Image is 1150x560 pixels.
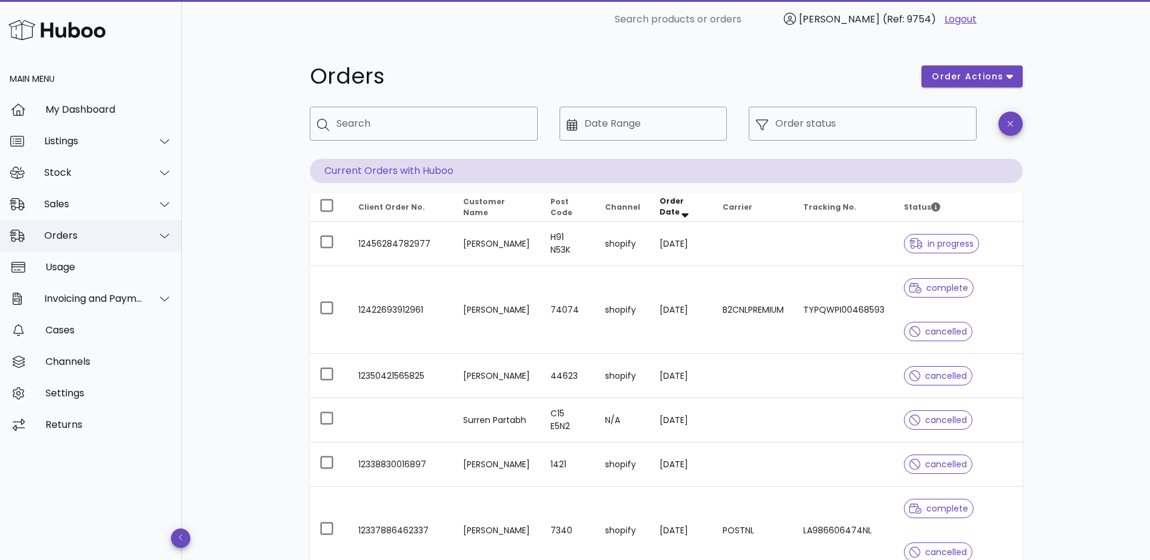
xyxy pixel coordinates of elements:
[650,442,713,487] td: [DATE]
[349,266,453,354] td: 12422693912961
[799,12,880,26] span: [PERSON_NAME]
[595,222,650,266] td: shopify
[794,193,894,222] th: Tracking No.
[45,387,172,399] div: Settings
[44,135,143,147] div: Listings
[541,193,596,222] th: Post Code
[713,193,794,222] th: Carrier
[921,65,1022,87] button: order actions
[931,70,1004,83] span: order actions
[541,354,596,398] td: 44623
[45,261,172,273] div: Usage
[650,222,713,266] td: [DATE]
[909,239,974,248] span: in progress
[660,196,684,217] span: Order Date
[723,202,752,212] span: Carrier
[595,398,650,442] td: N/A
[44,198,143,210] div: Sales
[541,222,596,266] td: H91 N53K
[595,266,650,354] td: shopify
[909,504,968,513] span: complete
[453,398,541,442] td: Surren Partabh
[463,196,505,218] span: Customer Name
[45,104,172,115] div: My Dashboard
[310,159,1023,183] p: Current Orders with Huboo
[358,202,425,212] span: Client Order No.
[349,354,453,398] td: 12350421565825
[909,460,967,468] span: cancelled
[803,202,857,212] span: Tracking No.
[595,442,650,487] td: shopify
[894,193,1022,222] th: Status
[453,442,541,487] td: [PERSON_NAME]
[909,327,967,336] span: cancelled
[595,193,650,222] th: Channel
[909,416,967,424] span: cancelled
[909,548,967,556] span: cancelled
[349,442,453,487] td: 12338830016897
[453,354,541,398] td: [PERSON_NAME]
[44,230,143,241] div: Orders
[909,284,968,292] span: complete
[904,202,940,212] span: Status
[453,266,541,354] td: [PERSON_NAME]
[650,354,713,398] td: [DATE]
[944,12,977,27] a: Logout
[883,12,936,26] span: (Ref: 9754)
[453,222,541,266] td: [PERSON_NAME]
[595,354,650,398] td: shopify
[8,17,105,43] img: Huboo Logo
[45,419,172,430] div: Returns
[45,356,172,367] div: Channels
[550,196,572,218] span: Post Code
[44,167,143,178] div: Stock
[650,398,713,442] td: [DATE]
[453,193,541,222] th: Customer Name
[349,222,453,266] td: 12456284782977
[310,65,908,87] h1: Orders
[794,266,894,354] td: TYPQWPI00468593
[650,266,713,354] td: [DATE]
[349,193,453,222] th: Client Order No.
[44,293,143,304] div: Invoicing and Payments
[541,266,596,354] td: 74074
[605,202,640,212] span: Channel
[909,372,967,380] span: cancelled
[45,324,172,336] div: Cases
[650,193,713,222] th: Order Date: Sorted descending. Activate to remove sorting.
[541,442,596,487] td: 1421
[713,266,794,354] td: B2CNLPREMIUM
[541,398,596,442] td: C15 E5N2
